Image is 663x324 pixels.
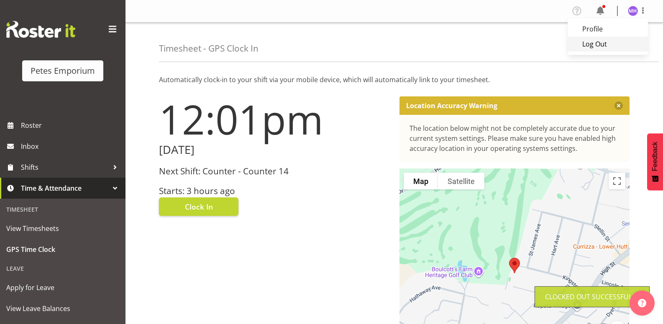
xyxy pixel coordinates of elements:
span: Time & Attendance [21,182,109,194]
h4: Timesheet - GPS Clock In [159,44,259,53]
div: Clocked out Successfully [545,292,639,302]
span: Inbox [21,140,121,153]
button: Toggle fullscreen view [609,173,625,189]
div: Leave [2,260,123,277]
div: Timesheet [2,201,123,218]
span: GPS Time Clock [6,243,119,256]
span: View Timesheets [6,222,119,235]
a: View Leave Balances [2,298,123,319]
a: Log Out [568,36,648,52]
span: Feedback [651,142,659,171]
button: Feedback - Show survey [647,133,663,190]
div: The location below might not be completely accurate due to your current system settings. Please m... [410,123,620,153]
span: Shifts [21,161,109,174]
button: Show satellite imagery [438,173,484,189]
h3: Next Shift: Counter - Counter 14 [159,166,389,176]
a: Profile [568,21,648,36]
p: Location Accuracy Warning [406,101,497,110]
p: Automatically clock-in to your shift via your mobile device, which will automatically link to you... [159,75,630,85]
button: Close message [614,101,623,110]
button: Clock In [159,197,238,216]
a: Apply for Leave [2,277,123,298]
span: Clock In [185,201,213,212]
button: Show street map [404,173,438,189]
img: help-xxl-2.png [638,299,646,307]
h3: Starts: 3 hours ago [159,186,389,196]
span: Roster [21,119,121,132]
span: View Leave Balances [6,302,119,315]
img: mackenzie-halford4471.jpg [628,6,638,16]
span: Apply for Leave [6,281,119,294]
h2: [DATE] [159,143,389,156]
h1: 12:01pm [159,96,389,142]
img: Rosterit website logo [6,21,75,38]
div: Petes Emporium [31,65,95,77]
a: GPS Time Clock [2,239,123,260]
a: View Timesheets [2,218,123,239]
